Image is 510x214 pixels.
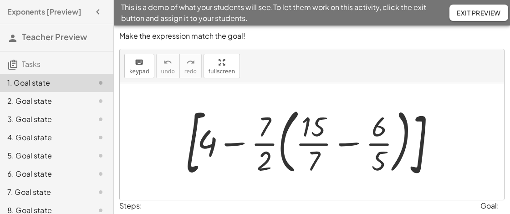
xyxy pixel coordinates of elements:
div: 5. Goal state [7,150,81,161]
span: fullscreen [209,68,235,75]
h4: Exponents [Preview] [7,6,82,17]
i: Task not started. [95,114,106,125]
button: keyboardkeypad [124,54,154,78]
span: redo [184,68,197,75]
span: This is a demo of what your students will see. To let them work on this activity, click the exit ... [121,2,449,24]
button: redoredo [179,54,202,78]
span: Teacher Preview [22,31,87,42]
p: Make the expression match the goal! [119,31,505,41]
div: 2. Goal state [7,96,81,107]
div: 7. Goal state [7,187,81,198]
div: 6. Goal state [7,168,81,179]
i: Task not started. [95,132,106,143]
i: Task not started. [95,168,106,179]
i: Task not started. [95,187,106,198]
label: Steps: [119,201,142,210]
span: Tasks [22,59,41,69]
div: 1. Goal state [7,77,81,88]
div: Goal: [480,200,505,211]
i: keyboard [135,57,143,68]
div: 3. Goal state [7,114,81,125]
div: 4. Goal state [7,132,81,143]
button: fullscreen [204,54,240,78]
button: Exit Preview [449,5,508,21]
i: redo [186,57,195,68]
i: Task not started. [95,150,106,161]
i: Task not started. [95,96,106,107]
span: undo [161,68,175,75]
span: keypad [129,68,149,75]
span: Exit Preview [457,9,501,17]
i: undo [163,57,172,68]
button: undoundo [156,54,180,78]
i: Task not started. [95,77,106,88]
